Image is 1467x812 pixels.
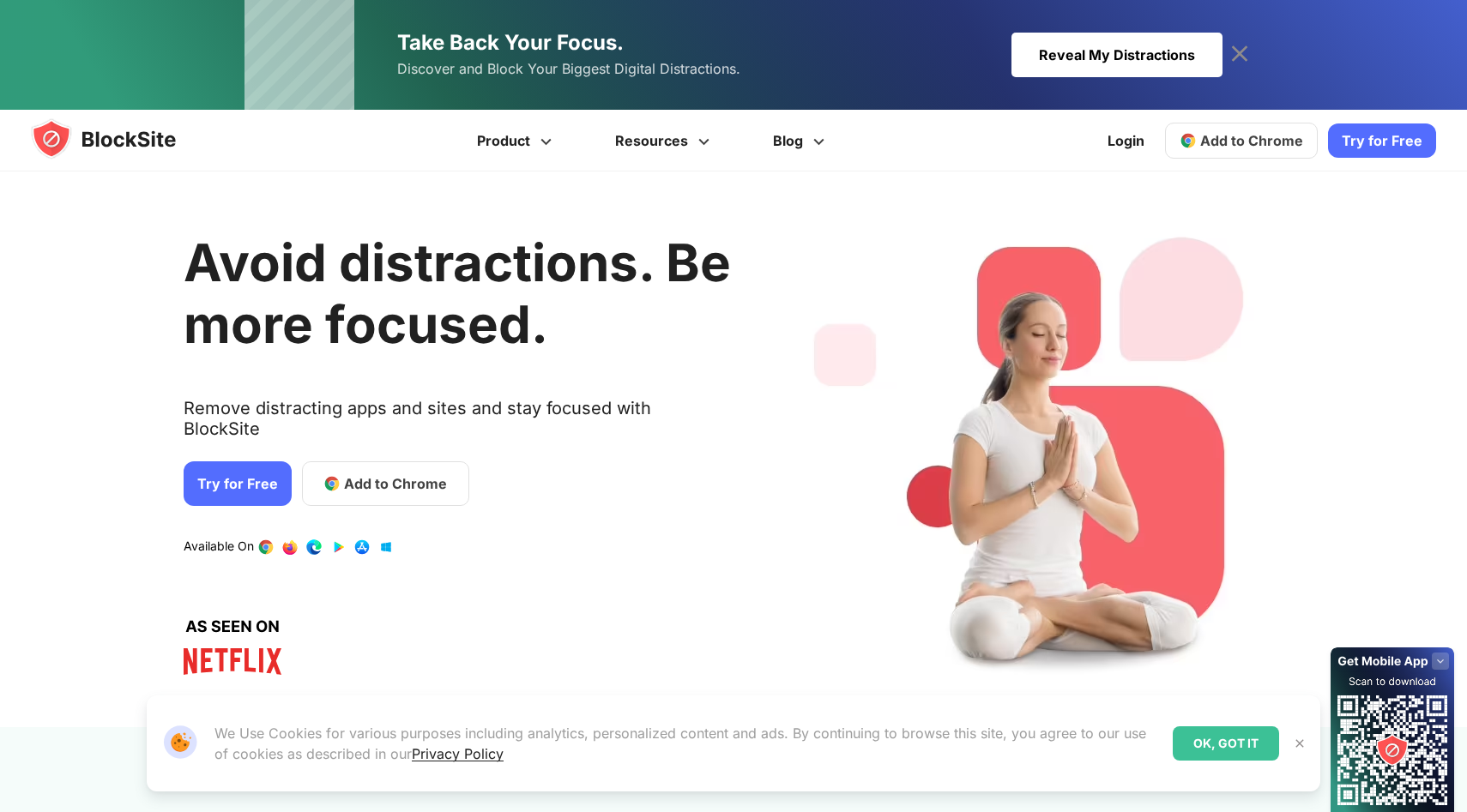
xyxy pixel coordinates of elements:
span: Add to Chrome [344,473,447,494]
p: We Use Cookies for various purposes including analytics, personalized content and ads. By continu... [214,723,1159,764]
a: Privacy Policy [412,745,504,762]
a: Try for Free [184,461,292,506]
span: Take Back Your Focus. [397,30,624,55]
a: Try for Free [1328,123,1436,158]
h1: Avoid distractions. Be more focused. [184,232,731,355]
div: Reveal My Distractions [1011,33,1222,77]
a: Resources [586,110,744,171]
div: OK, GOT IT [1173,726,1279,761]
img: blocksite-icon.5d769676.svg [31,118,209,159]
span: Discover and Block Your Biggest Digital Distractions. [397,57,740,81]
img: Close [1293,737,1307,750]
a: Login [1097,120,1155,161]
text: Available On [184,538,254,556]
a: Blog [744,110,859,171]
img: chrome-icon.svg [1180,132,1197,149]
a: Add to Chrome [1165,123,1318,159]
a: Add to Chrome [302,461,469,506]
text: Remove distracting apps and sites and stay focused with BlockSite [184,398,731,453]
a: Product [448,110,586,171]
span: Add to Chrome [1200,132,1303,149]
button: Close [1289,732,1311,755]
